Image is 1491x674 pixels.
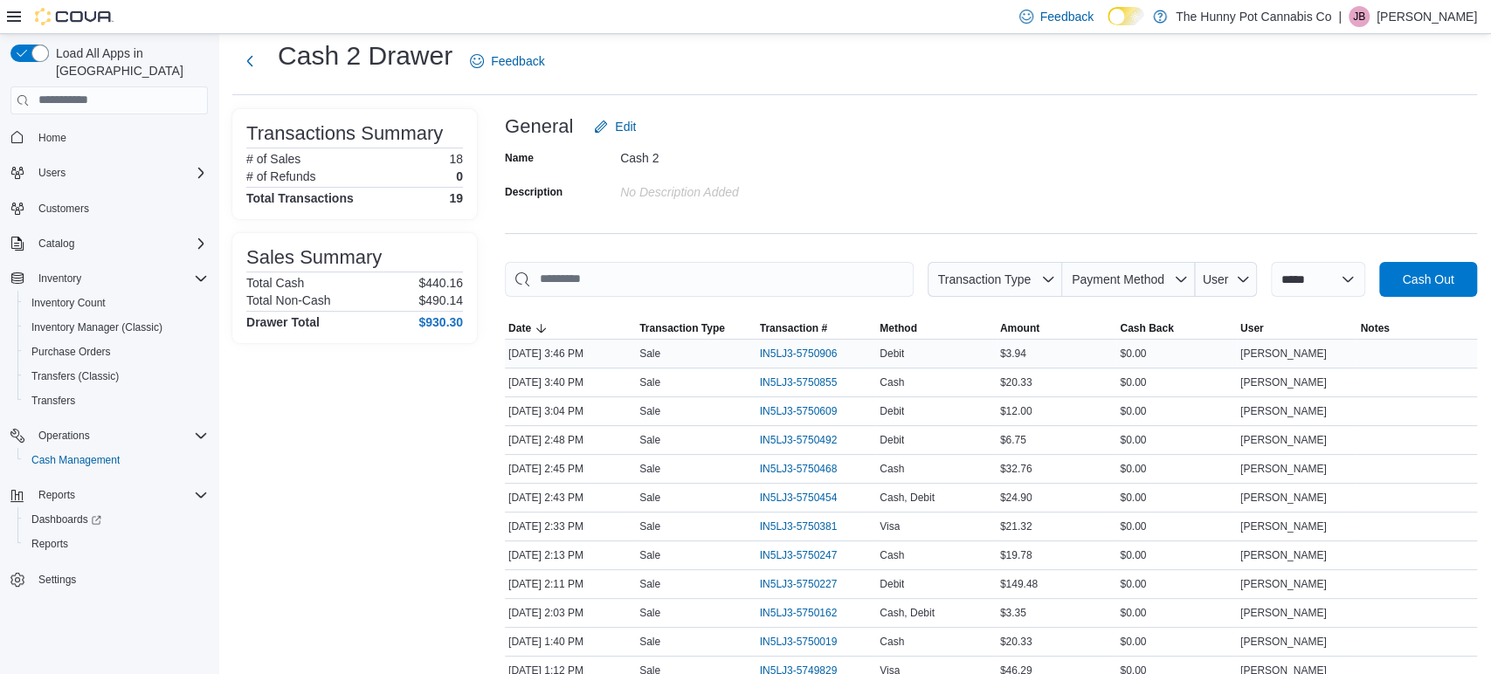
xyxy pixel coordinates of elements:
p: Sale [639,577,660,591]
button: Users [31,162,72,183]
a: Transfers [24,390,82,411]
button: Transfers (Classic) [17,364,215,389]
span: Cash Out [1402,271,1453,288]
div: $0.00 [1116,631,1237,652]
div: $0.00 [1116,372,1237,393]
a: Transfers (Classic) [24,366,126,387]
span: Inventory [38,272,81,285]
div: $0.00 [1116,487,1237,508]
button: IN5LJ3-5750468 [760,458,855,479]
span: $20.33 [1000,635,1032,649]
p: Sale [639,606,660,620]
div: [DATE] 1:40 PM [505,631,636,652]
span: Transfers (Classic) [31,369,119,383]
span: [PERSON_NAME] [1240,375,1327,389]
span: [PERSON_NAME] [1240,491,1327,505]
div: $0.00 [1116,401,1237,422]
span: IN5LJ3-5750247 [760,548,838,562]
span: User [1203,272,1229,286]
button: Amount [997,318,1117,339]
p: Sale [639,433,660,447]
span: IN5LJ3-5750162 [760,606,838,620]
p: Sale [639,375,660,389]
a: Cash Management [24,450,127,471]
a: Customers [31,198,96,219]
button: Inventory [31,268,88,289]
span: Cash Back [1120,321,1173,335]
span: Dashboards [31,512,101,526]
p: $490.14 [418,293,463,307]
button: Notes [1356,318,1477,339]
span: [PERSON_NAME] [1240,606,1327,620]
button: Transfers [17,389,215,413]
button: IN5LJ3-5750906 [760,343,855,364]
span: Purchase Orders [31,345,111,359]
span: Catalog [38,237,74,251]
span: IN5LJ3-5750468 [760,462,838,476]
button: Edit [587,109,643,144]
button: IN5LJ3-5750227 [760,574,855,595]
span: Settings [31,568,208,590]
button: Transaction Type [636,318,756,339]
span: User [1240,321,1264,335]
a: Dashboards [24,509,108,530]
a: Settings [31,569,83,590]
input: This is a search bar. As you type, the results lower in the page will automatically filter. [505,262,914,297]
h6: Total Cash [246,276,304,290]
span: Debit [880,433,904,447]
button: User [1237,318,1357,339]
nav: Complex example [10,118,208,638]
span: Cash [880,635,904,649]
span: Cash Management [24,450,208,471]
h4: $930.30 [418,315,463,329]
span: Payment Method [1072,272,1164,286]
button: Reports [17,532,215,556]
span: Transfers [24,390,208,411]
span: $6.75 [1000,433,1026,447]
div: $0.00 [1116,430,1237,450]
span: Debit [880,347,904,361]
button: IN5LJ3-5750162 [760,602,855,623]
button: Inventory Manager (Classic) [17,315,215,340]
a: Inventory Count [24,292,113,313]
button: Reports [3,483,215,507]
span: Catalog [31,233,208,254]
span: IN5LJ3-5750855 [760,375,838,389]
div: $0.00 [1116,343,1237,364]
span: $12.00 [1000,404,1032,418]
span: [PERSON_NAME] [1240,635,1327,649]
div: Jessie Britton [1349,6,1370,27]
span: Reports [38,488,75,502]
img: Cova [35,8,114,25]
button: Operations [3,423,215,448]
div: $0.00 [1116,516,1237,537]
span: Amount [1000,321,1039,335]
span: Purchase Orders [24,341,208,362]
span: Cash [880,548,904,562]
div: [DATE] 2:45 PM [505,458,636,479]
div: $0.00 [1116,458,1237,479]
button: Method [876,318,997,339]
p: 0 [456,169,463,183]
span: $19.78 [1000,548,1032,562]
h4: Drawer Total [246,315,320,329]
span: Inventory Count [24,292,208,313]
span: Operations [31,425,208,446]
span: $3.94 [1000,347,1026,361]
button: IN5LJ3-5750454 [760,487,855,508]
button: User [1195,262,1257,297]
span: Cash [880,462,904,476]
button: Inventory [3,266,215,291]
button: Date [505,318,636,339]
span: Inventory Manager (Classic) [24,317,208,338]
div: [DATE] 2:33 PM [505,516,636,537]
button: IN5LJ3-5750609 [760,401,855,422]
span: JB [1353,6,1365,27]
span: [PERSON_NAME] [1240,462,1327,476]
div: [DATE] 2:03 PM [505,602,636,623]
span: Edit [615,118,636,135]
p: Sale [639,462,660,476]
div: [DATE] 2:13 PM [505,545,636,566]
button: IN5LJ3-5750247 [760,545,855,566]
